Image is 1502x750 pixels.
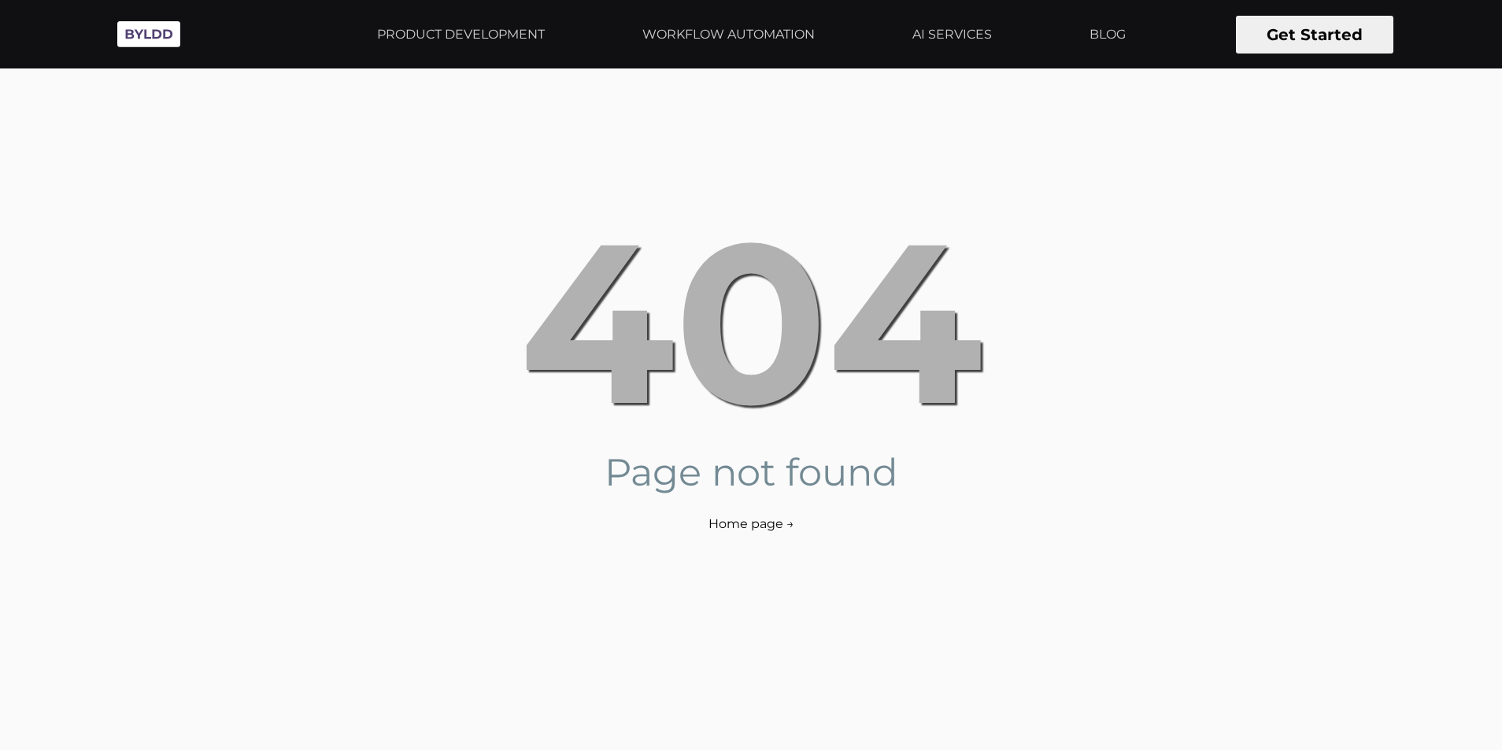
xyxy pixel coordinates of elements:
[368,15,554,54] a: PRODUCT DEVELOPMENT
[708,514,794,534] a: Home page →
[903,15,1001,54] a: AI SERVICES
[1236,16,1393,54] button: Get Started
[1080,15,1135,54] a: BLOG
[633,15,824,54] a: WORKFLOW AUTOMATION
[60,448,1441,497] p: Page not found
[109,13,188,56] img: Byldd - Product Development Company
[60,210,1441,435] h1: 404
